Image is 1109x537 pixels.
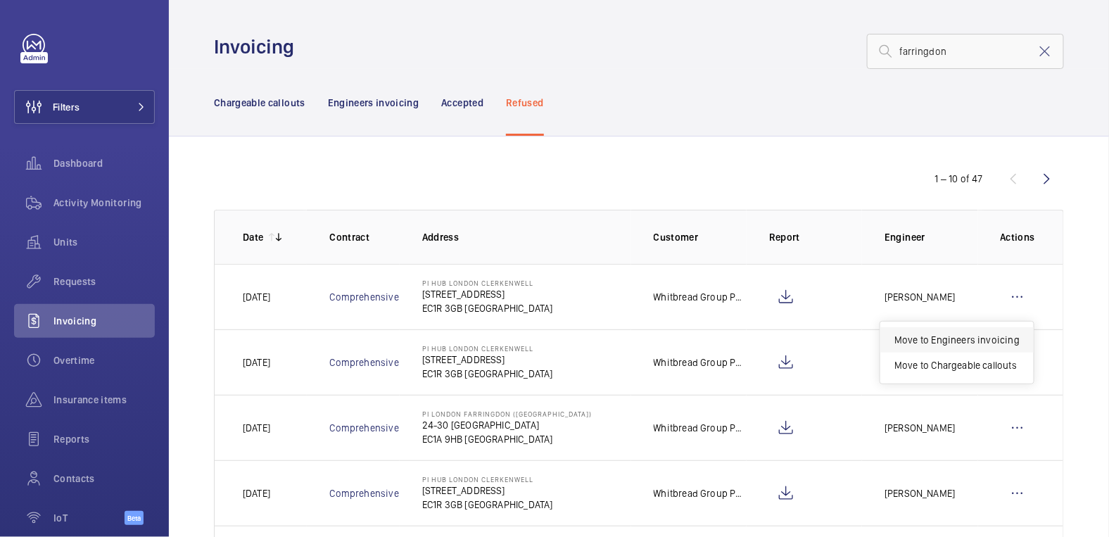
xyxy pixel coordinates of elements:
p: [STREET_ADDRESS] [422,287,553,301]
p: Whitbread Group PLC [654,421,747,435]
span: Activity Monitoring [53,196,155,210]
p: [DATE] [243,355,270,369]
span: Requests [53,274,155,289]
p: Whitbread Group PLC [654,486,747,500]
span: Overtime [53,353,155,367]
p: [DATE] [243,486,270,500]
p: EC1R 3GB [GEOGRAPHIC_DATA] [422,498,553,512]
span: Units [53,235,155,249]
button: Filters [14,90,155,124]
p: Move to Chargeable callouts [894,358,1020,372]
p: PI Hub London Clerkenwell [422,475,553,484]
p: EC1R 3GB [GEOGRAPHIC_DATA] [422,301,553,315]
a: Comprehensive [329,488,398,499]
p: [DATE] [243,421,270,435]
span: Invoicing [53,314,155,328]
p: Move to Engineers invoicing [894,333,1020,347]
p: [PERSON_NAME] [885,290,955,304]
p: Engineers invoicing [328,96,419,110]
a: Comprehensive [329,357,398,368]
p: Customer [654,230,747,244]
p: Address [422,230,631,244]
p: Date [243,230,263,244]
p: [PERSON_NAME] [885,421,955,435]
p: [PERSON_NAME] [885,486,955,500]
p: Whitbread Group PLC [654,355,747,369]
p: Engineer [885,230,977,244]
div: 1 – 10 of 47 [935,172,983,186]
span: IoT [53,511,125,525]
a: Comprehensive [329,422,398,434]
p: Refused [506,96,543,110]
p: [DATE] [243,290,270,304]
h1: Invoicing [214,34,303,60]
span: Filters [53,100,80,114]
p: [STREET_ADDRESS] [422,484,553,498]
p: PI Hub London Clerkenwell [422,344,553,353]
span: Beta [125,511,144,525]
p: Contract [329,230,399,244]
p: [STREET_ADDRESS] [422,353,553,367]
p: PI London Farringdon ([GEOGRAPHIC_DATA]) [422,410,592,418]
p: PI Hub London Clerkenwell [422,279,553,287]
p: Accepted [441,96,483,110]
p: Actions [1001,230,1035,244]
span: Reports [53,432,155,446]
p: Chargeable callouts [214,96,305,110]
input: Find an invoice [867,34,1064,69]
p: Report [769,230,862,244]
span: Insurance items [53,393,155,407]
span: Dashboard [53,156,155,170]
p: Whitbread Group PLC [654,290,747,304]
span: Contacts [53,472,155,486]
p: EC1R 3GB [GEOGRAPHIC_DATA] [422,367,553,381]
a: Comprehensive [329,291,398,303]
p: EC1A 9HB [GEOGRAPHIC_DATA] [422,432,592,446]
p: 24-30 [GEOGRAPHIC_DATA] [422,418,592,432]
